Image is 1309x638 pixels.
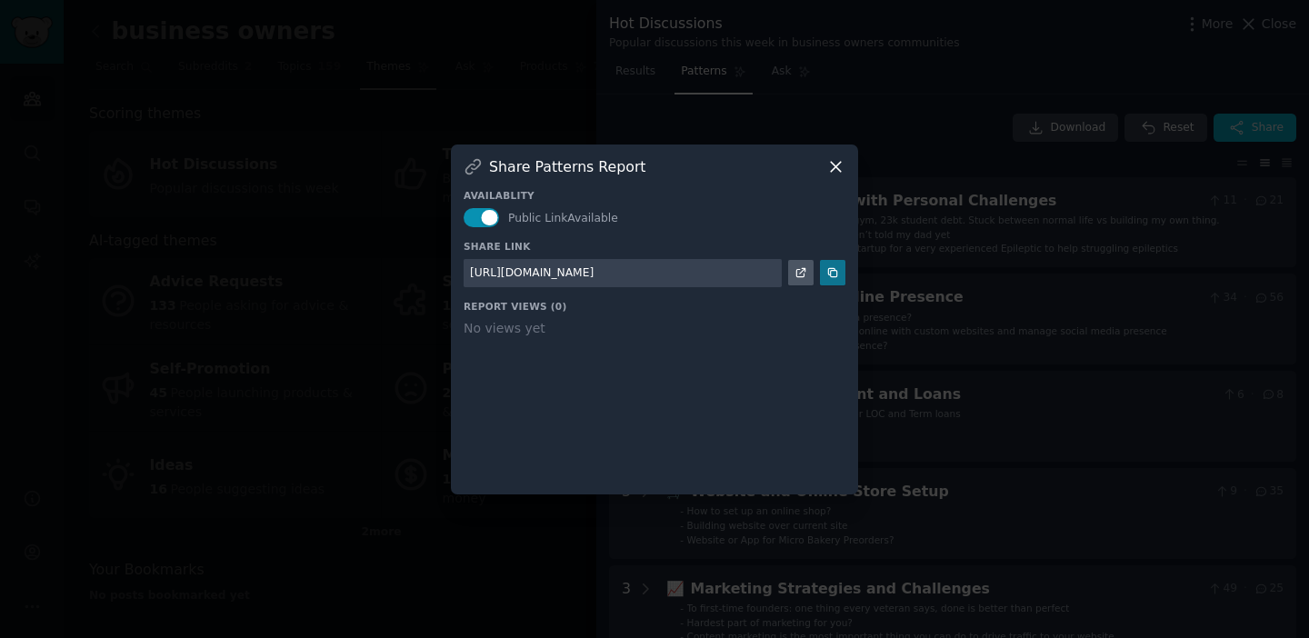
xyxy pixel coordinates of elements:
[464,240,845,253] h3: Share Link
[464,319,845,338] div: No views yet
[508,212,618,224] span: Public Link Available
[464,300,845,313] h3: Report Views ( 0 )
[489,157,646,176] h3: Share Patterns Report
[470,265,594,282] div: [URL][DOMAIN_NAME]
[464,189,845,202] h3: Availablity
